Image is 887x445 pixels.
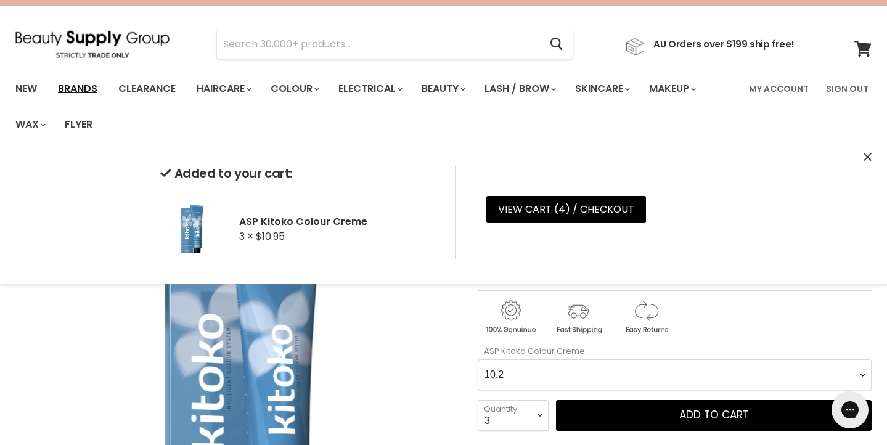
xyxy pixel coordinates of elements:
form: Product [216,30,573,59]
a: My Account [742,76,816,102]
span: $10.95 [256,229,285,243]
button: Close [864,151,872,164]
a: Sign Out [819,76,876,102]
h2: Added to your cart: [160,166,435,181]
button: Search [540,30,573,59]
a: Haircare [187,76,259,102]
label: ASP Kitoko Colour Creme [478,345,585,357]
img: genuine.gif [478,298,543,336]
span: Add to cart [679,407,749,422]
img: ASP Kitoko Colour Creme [160,198,222,259]
img: shipping.gif [546,298,611,336]
a: Colour [261,76,327,102]
a: Skincare [566,76,637,102]
a: Electrical [329,76,410,102]
a: Flyer [55,112,102,137]
a: Lash / Brow [475,76,563,102]
img: returns.gif [613,298,679,336]
a: Clearance [109,76,185,102]
h2: ASP Kitoko Colour Creme [239,215,435,228]
iframe: Gorgias live chat messenger [825,387,875,433]
a: New [6,76,46,102]
span: 3 × [239,229,253,243]
a: Wax [6,112,53,137]
a: Beauty [412,76,473,102]
select: Quantity [478,400,549,431]
a: Brands [49,76,107,102]
a: View cart (4) / Checkout [486,196,646,223]
span: 4 [558,202,565,216]
input: Search [217,30,540,59]
button: Add to cart [556,400,872,431]
a: Makeup [640,76,703,102]
ul: Main menu [6,71,742,142]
